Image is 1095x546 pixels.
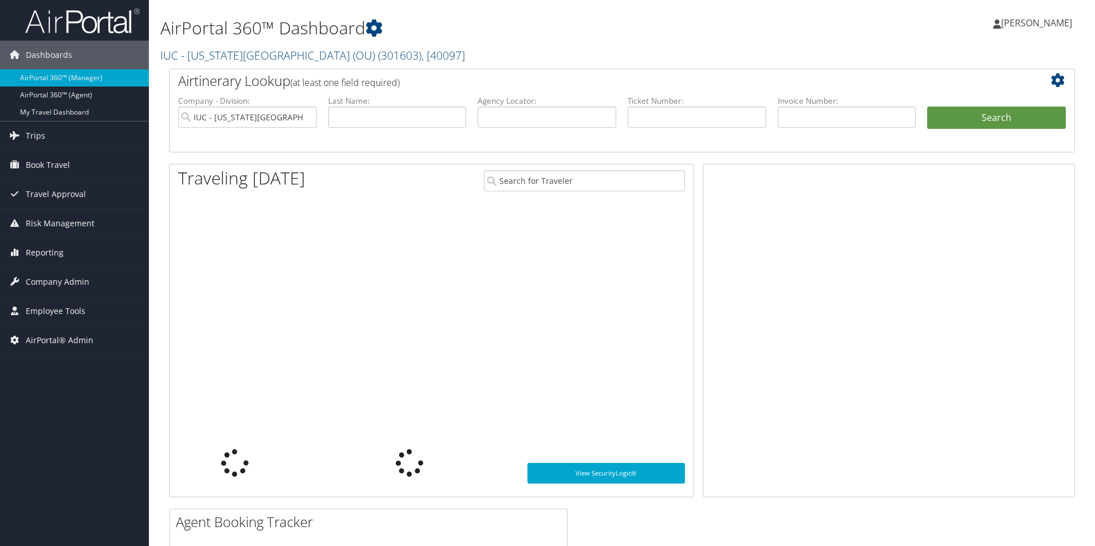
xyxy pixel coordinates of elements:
[26,326,93,355] span: AirPortal® Admin
[378,48,422,63] span: ( 301603 )
[160,48,465,63] a: IUC - [US_STATE][GEOGRAPHIC_DATA] (OU)
[478,95,616,107] label: Agency Locator:
[484,170,685,191] input: Search for Traveler
[993,6,1084,40] a: [PERSON_NAME]
[160,16,776,40] h1: AirPortal 360™ Dashboard
[178,71,990,91] h2: Airtinerary Lookup
[527,463,685,484] a: View SecurityLogic®
[176,512,567,532] h2: Agent Booking Tracker
[26,180,86,209] span: Travel Approval
[290,76,400,89] span: (at least one field required)
[1001,17,1072,29] span: [PERSON_NAME]
[26,209,94,238] span: Risk Management
[25,7,140,34] img: airportal-logo.png
[178,166,305,190] h1: Traveling [DATE]
[26,121,45,150] span: Trips
[778,95,916,107] label: Invoice Number:
[178,95,317,107] label: Company - Division:
[26,268,89,296] span: Company Admin
[26,151,70,179] span: Book Travel
[328,95,467,107] label: Last Name:
[26,238,64,267] span: Reporting
[26,41,72,69] span: Dashboards
[628,95,766,107] label: Ticket Number:
[927,107,1066,129] button: Search
[422,48,465,63] span: , [ 40097 ]
[26,297,85,325] span: Employee Tools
